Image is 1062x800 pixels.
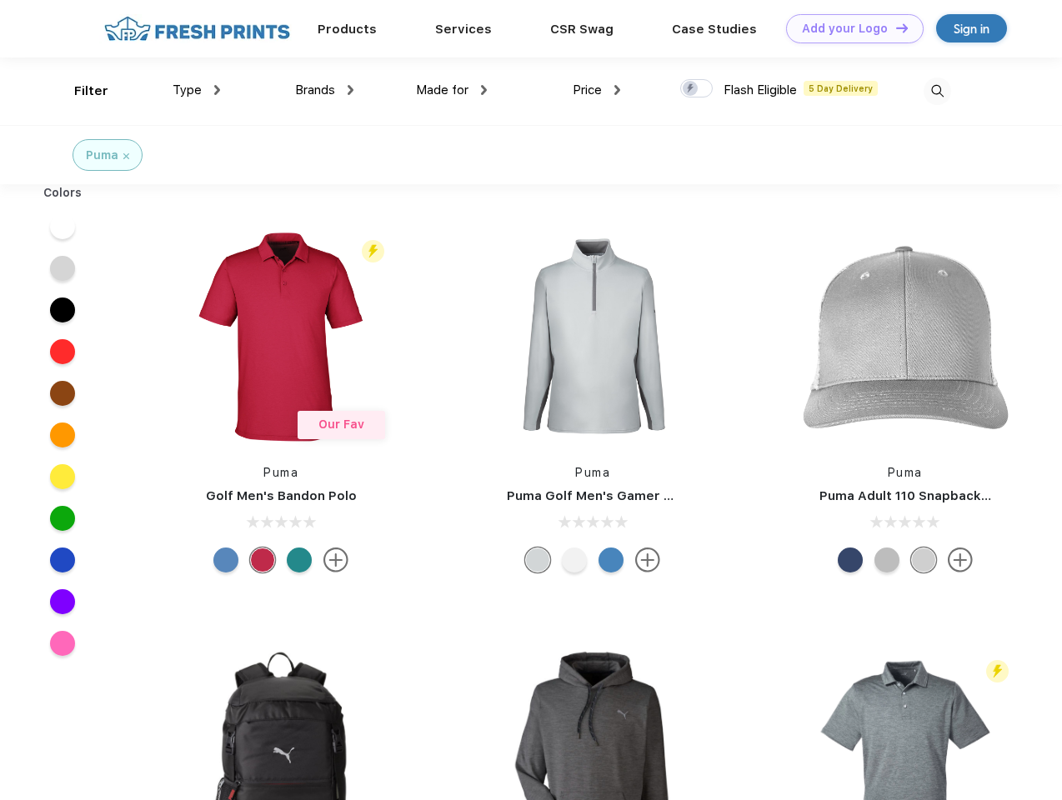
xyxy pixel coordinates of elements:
img: fo%20logo%202.webp [99,14,295,43]
a: Puma Golf Men's Gamer Golf Quarter-Zip [507,488,770,503]
a: Services [435,22,492,37]
a: Puma [888,466,923,479]
a: Puma [263,466,298,479]
img: func=resize&h=266 [794,226,1016,447]
img: desktop_search.svg [924,77,951,105]
a: CSR Swag [550,22,614,37]
div: Peacoat with Qut Shd [838,547,863,572]
img: more.svg [323,547,348,572]
div: Filter [74,82,108,101]
img: dropdown.png [481,85,487,95]
img: filter_cancel.svg [123,153,129,159]
span: 5 Day Delivery [804,81,878,96]
div: Sign in [954,19,989,38]
div: Add your Logo [802,22,888,36]
div: Puma [86,147,118,164]
span: Flash Eligible [724,82,797,97]
div: Colors [31,184,95,202]
img: flash_active_toggle.svg [986,660,1009,682]
img: dropdown.png [348,85,353,95]
img: more.svg [948,547,973,572]
span: Our Fav [318,417,364,431]
img: func=resize&h=266 [482,226,704,447]
img: DT [896,23,908,32]
div: Bright White [562,547,587,572]
a: Products [318,22,377,37]
img: flash_active_toggle.svg [362,240,384,262]
img: func=resize&h=266 [170,226,392,447]
div: Green Lagoon [287,547,312,572]
a: Sign in [936,14,1007,42]
img: dropdown.png [214,85,220,95]
a: Puma [575,466,610,479]
img: more.svg [635,547,660,572]
a: Golf Men's Bandon Polo [206,488,357,503]
div: Lake Blue [213,547,238,572]
span: Type [173,82,202,97]
div: Quarry Brt Whit [911,547,936,572]
div: High Rise [525,547,550,572]
span: Brands [295,82,335,97]
div: Quarry with Brt Whit [874,547,899,572]
div: Bright Cobalt [599,547,624,572]
span: Price [573,82,602,97]
span: Made for [416,82,468,97]
img: dropdown.png [614,85,620,95]
div: Ski Patrol [250,547,275,572]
